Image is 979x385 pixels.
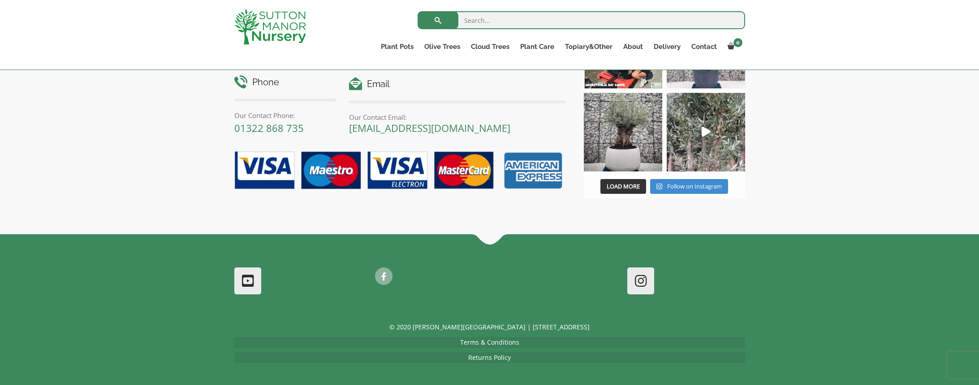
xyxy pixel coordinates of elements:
[375,40,419,53] a: Plant Pots
[656,183,662,190] svg: Instagram
[349,121,510,135] a: [EMAIL_ADDRESS][DOMAIN_NAME]
[349,77,565,91] h4: Email
[667,93,745,171] a: Play
[460,338,519,346] a: Terms & Conditions
[584,93,662,171] img: Check out this beauty we potted at our nursery today ❤️‍🔥 A huge, ancient gnarled Olive tree plan...
[702,127,711,137] svg: Play
[733,38,742,47] span: 0
[349,112,565,122] p: Our Contact Email:
[418,11,745,29] input: Search...
[228,146,566,196] img: payment-options.png
[466,40,515,53] a: Cloud Trees
[667,182,722,190] span: Follow on Instagram
[607,182,640,190] span: Load More
[600,179,646,194] button: Load More
[234,322,745,332] p: © 2020 [PERSON_NAME][GEOGRAPHIC_DATA] | [STREET_ADDRESS]
[515,40,560,53] a: Plant Care
[667,93,745,171] img: New arrivals Monday morning of beautiful olive trees 🤩🤩 The weather is beautiful this summer, gre...
[648,40,686,53] a: Delivery
[234,75,336,89] h4: Phone
[234,121,304,135] a: 01322 868 735
[234,9,306,44] img: logo
[234,110,336,121] p: Our Contact Phone:
[419,40,466,53] a: Olive Trees
[722,40,745,53] a: 0
[686,40,722,53] a: Contact
[618,40,648,53] a: About
[560,40,618,53] a: Topiary&Other
[468,353,511,362] a: Returns Policy
[650,179,728,194] a: Instagram Follow on Instagram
